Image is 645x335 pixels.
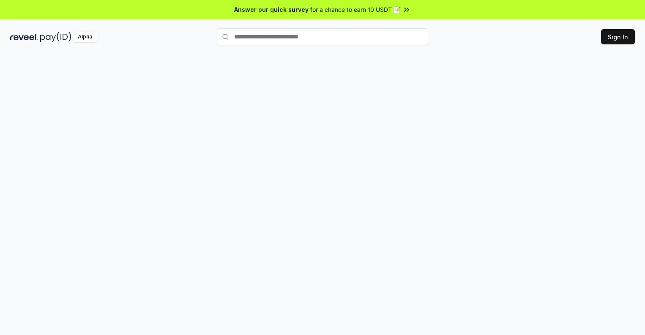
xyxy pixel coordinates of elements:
[40,32,71,42] img: pay_id
[234,5,309,14] span: Answer our quick survey
[10,32,38,42] img: reveel_dark
[310,5,401,14] span: for a chance to earn 10 USDT 📝
[73,32,97,42] div: Alpha
[601,29,635,44] button: Sign In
